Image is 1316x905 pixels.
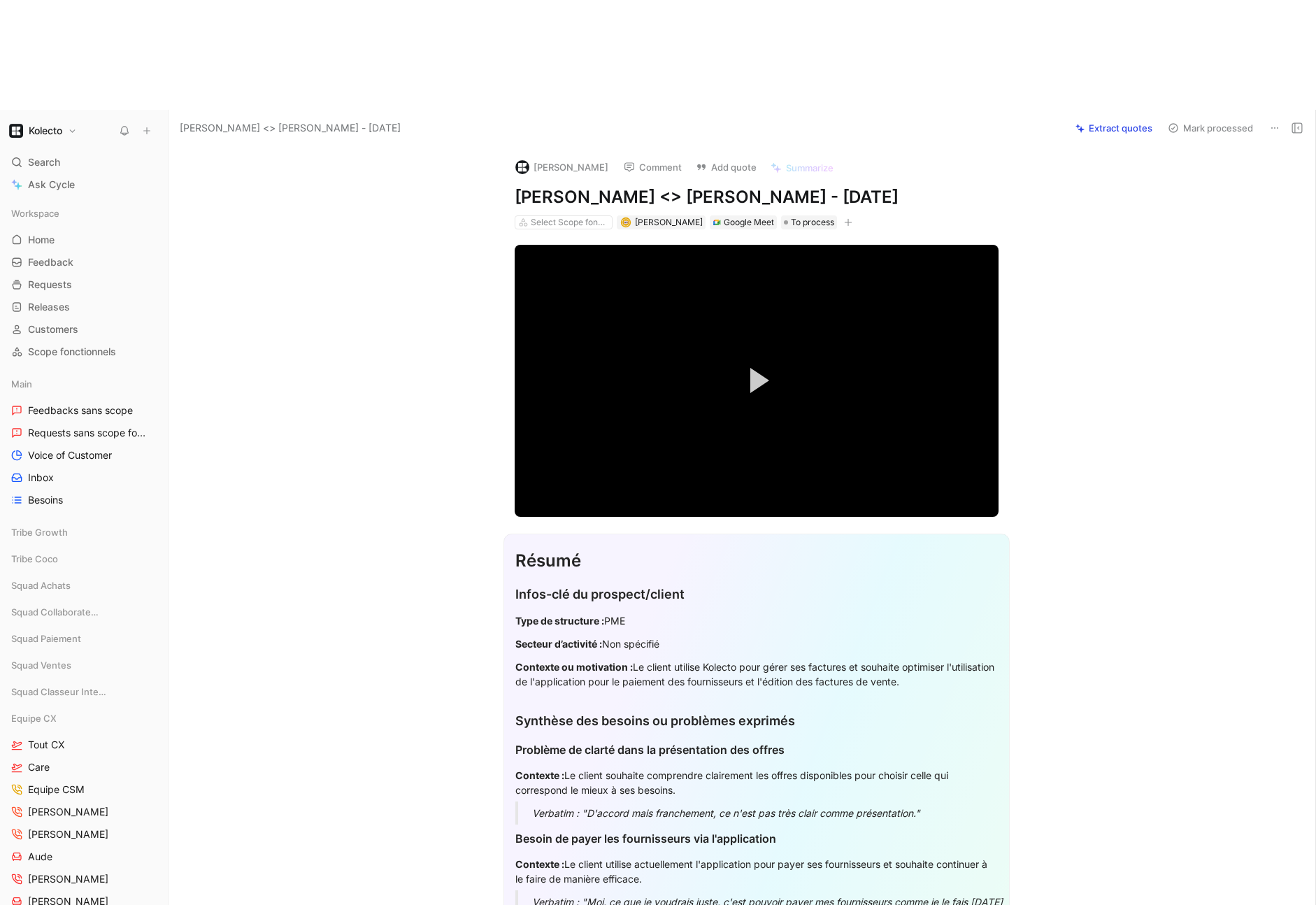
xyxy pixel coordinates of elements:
button: Comment [617,157,688,177]
span: Search [28,154,60,171]
div: Squad Classeur Intelligent [6,681,162,706]
div: Squad Collaborateurs [6,601,162,627]
strong: Type de structure : [515,615,604,627]
div: MainFeedbacks sans scopeRequests sans scope fonctionnelVoice of CustomerInboxBesoins [6,373,162,511]
span: [PERSON_NAME] <> [PERSON_NAME] - [DATE] [180,120,401,136]
img: avatar [622,218,629,226]
button: Mark processed [1161,118,1259,138]
img: logo [515,160,529,174]
strong: Contexte : [515,769,564,781]
span: Squad Collaborateurs [11,605,104,619]
div: Le client utilise actuellement l'application pour payer ses fournisseurs et souhaite continuer à ... [515,857,998,886]
span: Equipe CX [11,711,57,725]
div: Infos-clé du prospect/client [515,585,998,604]
span: Tout CX [28,738,65,752]
div: Tribe Coco [6,548,162,569]
span: [PERSON_NAME] [635,217,703,227]
span: Inbox [28,471,54,485]
span: Equipe CSM [28,783,85,797]
div: Synthèse des besoins ou problèmes exprimés [515,711,998,730]
a: Releases [6,297,162,318]
div: Résumé [515,548,998,573]
a: Customers [6,319,162,340]
span: Aude [28,850,52,864]
span: Main [11,377,32,391]
span: Workspace [11,206,59,220]
a: Home [6,229,162,250]
div: Tribe Coco [6,548,162,573]
a: [PERSON_NAME] [6,869,162,890]
span: Requests [28,278,72,292]
div: Squad Ventes [6,655,162,676]
div: Select Scope fonctionnels [531,215,609,229]
div: Search [6,152,162,173]
span: Customers [28,322,78,336]
span: [PERSON_NAME] [28,805,108,819]
h1: [PERSON_NAME] <> [PERSON_NAME] - [DATE] [515,186,999,208]
button: Extract quotes [1069,118,1159,138]
span: Tribe Growth [11,525,68,539]
div: Squad Ventes [6,655,162,680]
span: Summarize [786,162,834,174]
a: Inbox [6,467,162,488]
span: Voice of Customer [28,448,112,462]
a: Voice of Customer [6,445,162,466]
span: Squad Achats [11,578,71,592]
span: Tribe Coco [11,552,58,566]
span: Feedbacks sans scope [28,404,133,418]
span: Squad Classeur Intelligent [11,685,108,699]
a: Scope fonctionnels [6,341,162,362]
a: [PERSON_NAME] [6,824,162,845]
a: [PERSON_NAME] [6,801,162,822]
span: Scope fonctionnels [28,345,116,359]
a: Feedback [6,252,162,273]
a: Equipe CSM [6,779,162,800]
a: Aude [6,846,162,867]
span: Squad Ventes [11,658,71,672]
span: Home [28,233,55,247]
button: Play Video [725,349,788,412]
a: Requests [6,274,162,295]
div: Squad Collaborateurs [6,601,162,622]
h1: Kolecto [29,124,62,137]
div: Workspace [6,203,162,224]
button: Add quote [689,157,763,177]
a: Ask Cycle [6,174,162,195]
span: Ask Cycle [28,176,75,193]
span: Squad Paiement [11,632,81,646]
span: Releases [28,300,70,314]
div: Problème de clarté dans la présentation des offres [515,741,998,758]
div: Video Player [515,245,999,517]
div: Squad Achats [6,575,162,596]
span: [PERSON_NAME] [28,827,108,841]
div: Tribe Growth [6,522,162,547]
span: To process [791,215,834,229]
strong: Contexte : [515,858,564,870]
span: Requests sans scope fonctionnel [28,426,145,440]
div: Main [6,373,162,394]
button: logo[PERSON_NAME] [509,157,615,178]
div: Verbatim : "D'accord mais franchement, ce n'est pas très clair comme présentation." [532,806,1015,820]
div: Google Meet [724,215,774,229]
div: Squad Classeur Intelligent [6,681,162,702]
span: Besoins [28,493,63,507]
a: Besoins [6,490,162,511]
a: Feedbacks sans scope [6,400,162,421]
div: Squad Paiement [6,628,162,649]
strong: Secteur d’activité : [515,638,602,650]
strong: Contexte ou motivation : [515,661,633,673]
a: Care [6,757,162,778]
div: PME [515,613,998,628]
button: Summarize [764,158,840,178]
div: Non spécifié [515,636,998,651]
div: Le client utilise Kolecto pour gérer ses factures et souhaite optimiser l'utilisation de l'applic... [515,660,998,689]
div: Le client souhaite comprendre clairement les offres disponibles pour choisir celle qui correspond... [515,768,998,797]
span: [PERSON_NAME] [28,872,108,886]
div: Squad Achats [6,575,162,600]
span: Feedback [28,255,73,269]
button: KolectoKolecto [6,121,80,141]
span: Care [28,760,50,774]
a: Tout CX [6,734,162,755]
div: To process [781,215,837,229]
div: Tribe Growth [6,522,162,543]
